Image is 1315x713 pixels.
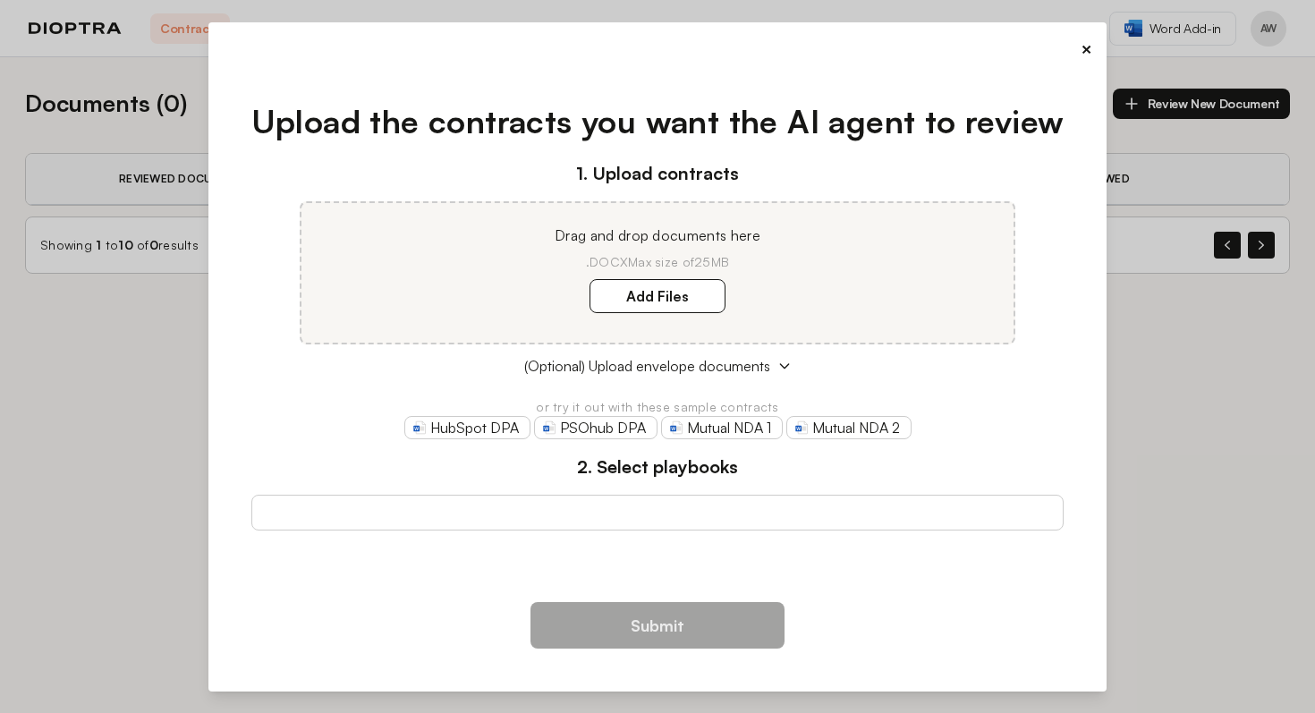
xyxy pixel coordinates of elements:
[251,398,1065,416] p: or try it out with these sample contracts
[404,416,530,439] a: HubSpot DPA
[524,355,770,377] span: (Optional) Upload envelope documents
[323,253,992,271] p: .DOCX Max size of 25MB
[1081,37,1092,62] button: ×
[534,416,657,439] a: PSOhub DPA
[661,416,783,439] a: Mutual NDA 1
[251,160,1065,187] h3: 1. Upload contracts
[530,602,785,649] button: Submit
[323,225,992,246] p: Drag and drop documents here
[251,454,1065,480] h3: 2. Select playbooks
[251,98,1065,146] h1: Upload the contracts you want the AI agent to review
[251,355,1065,377] button: (Optional) Upload envelope documents
[590,279,725,313] label: Add Files
[786,416,912,439] a: Mutual NDA 2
